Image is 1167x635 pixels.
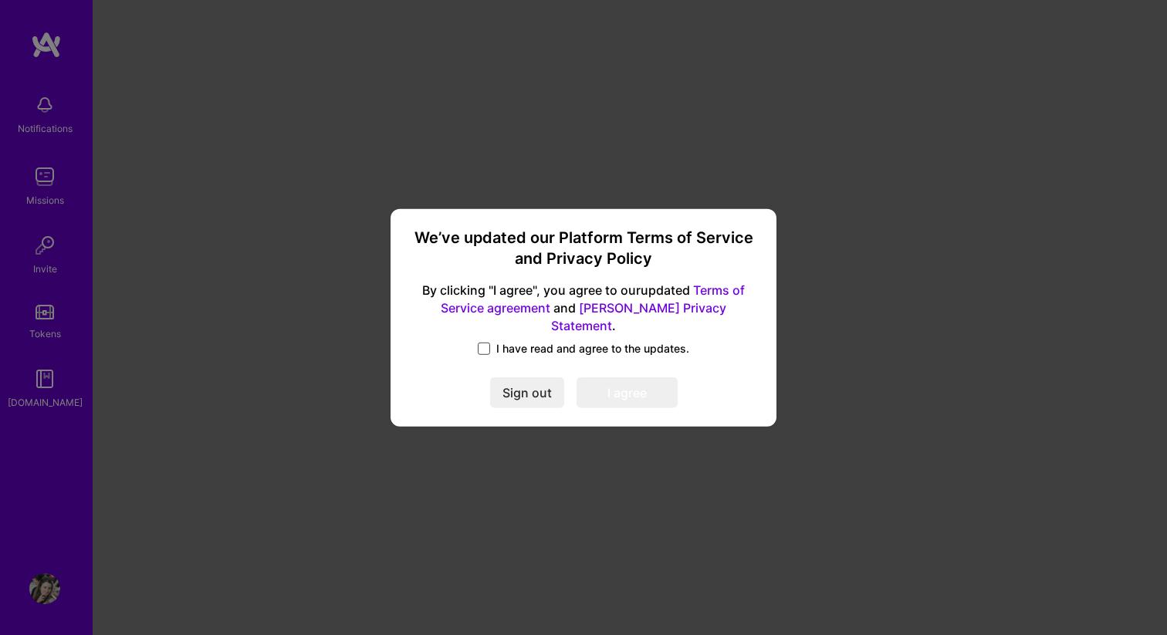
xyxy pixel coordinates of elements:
[409,227,758,269] h3: We’ve updated our Platform Terms of Service and Privacy Policy
[490,377,564,408] button: Sign out
[551,300,726,333] a: [PERSON_NAME] Privacy Statement
[577,377,678,408] button: I agree
[409,282,758,335] span: By clicking "I agree", you agree to our updated and .
[441,282,745,316] a: Terms of Service agreement
[496,341,689,356] span: I have read and agree to the updates.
